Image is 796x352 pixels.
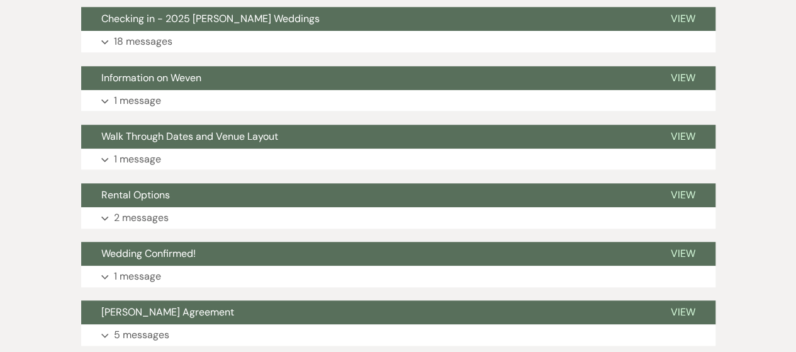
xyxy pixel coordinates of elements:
[101,12,320,25] span: Checking in - 2025 [PERSON_NAME] Weddings
[651,66,715,90] button: View
[81,125,651,149] button: Walk Through Dates and Venue Layout
[651,242,715,266] button: View
[114,93,161,109] p: 1 message
[671,247,695,260] span: View
[114,327,169,343] p: 5 messages
[101,71,201,84] span: Information on Weven
[101,188,170,202] span: Rental Options
[81,31,715,52] button: 18 messages
[81,207,715,229] button: 2 messages
[114,151,161,167] p: 1 message
[101,130,278,143] span: Walk Through Dates and Venue Layout
[81,66,651,90] button: Information on Weven
[114,268,161,285] p: 1 message
[651,125,715,149] button: View
[671,12,695,25] span: View
[101,305,234,319] span: [PERSON_NAME] Agreement
[81,300,651,324] button: [PERSON_NAME] Agreement
[671,130,695,143] span: View
[671,188,695,202] span: View
[651,7,715,31] button: View
[671,305,695,319] span: View
[81,324,715,346] button: 5 messages
[114,33,172,50] p: 18 messages
[114,210,169,226] p: 2 messages
[101,247,196,260] span: Wedding Confirmed!
[651,300,715,324] button: View
[81,266,715,287] button: 1 message
[671,71,695,84] span: View
[81,149,715,170] button: 1 message
[81,7,651,31] button: Checking in - 2025 [PERSON_NAME] Weddings
[81,242,651,266] button: Wedding Confirmed!
[81,183,651,207] button: Rental Options
[651,183,715,207] button: View
[81,90,715,111] button: 1 message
